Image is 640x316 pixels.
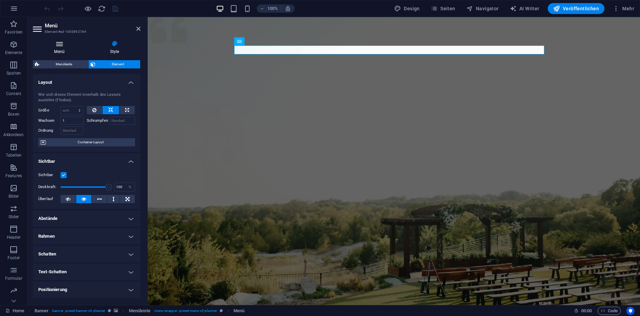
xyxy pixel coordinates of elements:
span: Code [601,307,618,315]
p: Bilder [9,194,19,199]
button: Seiten [428,3,458,14]
p: Favoriten [5,29,23,35]
button: Element [89,60,140,68]
p: Akkordeon [3,132,24,137]
span: AI Writer [510,5,539,12]
h6: 100% [267,4,278,13]
button: 100% [257,4,281,13]
i: Element verfügt über einen Hintergrund [114,309,118,313]
button: Design [391,3,423,14]
span: Klick zum Auswählen. Doppelklick zum Bearbeiten [129,307,151,315]
span: Design [394,5,420,12]
span: Seiten [431,5,455,12]
a: Klick, um Auswahl aufzuheben. Doppelklick öffnet Seitenverwaltung [5,307,24,315]
span: Container-Layout [48,138,133,146]
button: Navigator [464,3,502,14]
h4: Schatten [33,246,141,262]
i: Dieses Element ist ein anpassbares Preset [108,309,111,313]
input: Standard [109,117,135,125]
label: Ordnung [38,127,61,135]
h4: Transform [33,299,141,316]
button: Code [598,307,621,315]
span: 00 00 [581,307,592,315]
span: . banner .preset-banner-v3-planner [51,307,105,315]
input: Standard [61,117,83,125]
p: Elemente [5,50,23,55]
p: Content [6,91,21,96]
span: : [586,308,587,313]
h4: Sichtbar [33,153,141,166]
span: . menu-wrapper .preset-menu-v2-planner [153,307,217,315]
button: Container-Layout [38,138,135,146]
h4: Style [89,40,141,55]
h2: Menü [45,23,141,29]
p: Slider [9,214,19,220]
input: Standard [61,127,83,135]
p: Footer [8,255,20,261]
p: Tabellen [6,153,22,158]
span: Navigator [466,5,499,12]
span: Veröffentlichen [553,5,599,12]
label: Schrumpfen [87,117,109,125]
nav: breadcrumb [35,307,245,315]
span: Klick zum Auswählen. Doppelklick zum Bearbeiten [234,307,244,315]
p: Spalten [6,70,21,76]
label: Größe [38,108,61,112]
h4: Text-Schatten [33,264,141,280]
button: AI Writer [507,3,542,14]
p: Boxen [8,111,19,117]
button: reload [97,4,106,13]
i: Dieses Element ist ein anpassbares Preset [220,309,223,313]
span: Klick zum Auswählen. Doppelklick zum Bearbeiten [35,307,49,315]
span: Menüleiste [41,60,86,68]
label: Wachsen [38,117,61,125]
p: Marketing [4,296,23,302]
h4: Menü [33,40,89,55]
p: Features [5,173,22,179]
button: Mehr [610,3,637,14]
label: Deckkraft: [38,185,61,189]
h4: Rahmen [33,228,141,245]
button: Usercentrics [626,307,635,315]
div: Design (Strg+Alt+Y) [391,3,423,14]
label: Sichtbar [38,171,61,179]
h4: Abstände [33,210,141,227]
span: Mehr [613,5,634,12]
button: Klicke hier, um den Vorschau-Modus zu verlassen [84,4,92,13]
h6: Session-Zeit [574,307,592,315]
p: Formular [5,276,23,281]
p: Header [7,235,21,240]
h4: Layout [33,74,141,87]
span: Element [97,60,138,68]
i: Seite neu laden [98,5,106,13]
button: Menüleiste [33,60,88,68]
h4: Positionierung [33,281,141,298]
div: Wie sich dieses Element innerhalb des Layouts ausdehnt (Flexbox). [38,92,135,103]
div: % [125,183,135,191]
h3: Element #ed-1005892764 [45,29,127,35]
label: Überlauf [38,195,61,203]
button: Veröffentlichen [548,3,604,14]
i: Bei Größenänderung Zoomstufe automatisch an das gewählte Gerät anpassen. [285,5,291,12]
